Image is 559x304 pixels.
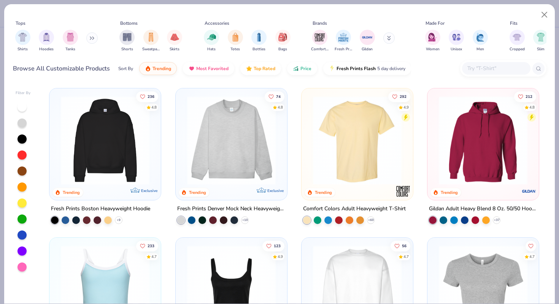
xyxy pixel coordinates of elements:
div: filter for Shirts [15,30,30,52]
button: filter button [510,30,525,52]
span: Price [300,66,311,72]
span: 236 [148,94,154,98]
img: 029b8af0-80e6-406f-9fdc-fdf898547912 [309,96,405,185]
img: Tanks Image [66,33,75,42]
button: filter button [311,30,329,52]
div: Fresh Prints Denver Mock Neck Heavyweight Sweatshirt [177,204,286,214]
img: Shirts Image [18,33,27,42]
span: 212 [526,94,532,98]
button: filter button [425,30,440,52]
span: Exclusive [141,188,158,193]
button: filter button [228,30,243,52]
div: 4.8 [277,104,283,110]
div: filter for Women [425,30,440,52]
span: Totes [230,46,240,52]
button: Like [136,241,158,251]
img: Sweatpants Image [147,33,155,42]
span: Bags [278,46,287,52]
div: filter for Slim [533,30,548,52]
img: Comfort Colors logo [395,184,411,199]
button: Like [262,241,284,251]
button: filter button [119,30,135,52]
button: filter button [15,30,30,52]
button: filter button [39,30,54,52]
span: + 37 [494,218,500,222]
span: 233 [148,244,154,248]
img: 91acfc32-fd48-4d6b-bdad-a4c1a30ac3fc [57,96,153,185]
div: filter for Shorts [119,30,135,52]
span: Slim [537,46,545,52]
img: Unisex Image [452,33,461,42]
span: Top Rated [254,66,275,72]
div: filter for Totes [228,30,243,52]
span: 123 [273,244,280,248]
span: Tanks [65,46,75,52]
img: flash.gif [329,66,335,72]
button: Like [136,91,158,102]
button: Like [391,241,410,251]
div: Comfort Colors Adult Heavyweight T-Shirt [303,204,406,214]
img: trending.gif [145,66,151,72]
span: Most Favorited [196,66,229,72]
img: e55d29c3-c55d-459c-bfd9-9b1c499ab3c6 [405,96,502,185]
div: Sort By [118,65,133,72]
div: Made For [426,20,445,27]
div: 4.7 [403,254,409,260]
div: Fits [510,20,518,27]
img: Gildan logo [521,184,537,199]
button: Most Favorited [183,62,234,75]
span: Hoodies [39,46,54,52]
button: Like [264,91,284,102]
button: filter button [142,30,160,52]
img: Slim Image [537,33,545,42]
button: Like [514,91,536,102]
div: 4.9 [403,104,409,110]
div: Fresh Prints Boston Heavyweight Hoodie [51,204,150,214]
img: Comfort Colors Image [314,32,326,43]
img: Bottles Image [255,33,263,42]
div: filter for Comfort Colors [311,30,329,52]
span: Shorts [121,46,133,52]
div: 4.7 [529,254,535,260]
span: + 60 [368,218,373,222]
div: filter for Gildan [360,30,375,52]
span: Comfort Colors [311,46,329,52]
img: Hats Image [207,33,216,42]
button: Top Rated [240,62,281,75]
span: Hats [207,46,216,52]
img: TopRated.gif [246,66,252,72]
button: Like [388,91,410,102]
div: Gildan Adult Heavy Blend 8 Oz. 50/50 Hooded Sweatshirt [429,204,537,214]
button: Like [526,241,536,251]
img: Gildan Image [362,32,373,43]
button: filter button [533,30,548,52]
span: Shirts [17,46,28,52]
img: Women Image [428,33,437,42]
div: 4.8 [151,104,157,110]
div: filter for Men [473,30,488,52]
button: Price [287,62,317,75]
div: filter for Fresh Prints [335,30,352,52]
div: Brands [313,20,327,27]
div: 4.7 [151,254,157,260]
div: Filter By [16,90,31,96]
input: Try "T-Shirt" [467,64,525,73]
button: filter button [167,30,182,52]
button: filter button [275,30,291,52]
img: Hoodies Image [42,33,51,42]
img: Skirts Image [170,33,179,42]
div: 4.9 [277,254,283,260]
img: Bags Image [278,33,287,42]
img: Totes Image [231,33,240,42]
img: Cropped Image [513,33,521,42]
img: Shorts Image [123,33,132,42]
button: Close [537,8,552,22]
button: filter button [449,30,464,52]
div: filter for Bags [275,30,291,52]
div: filter for Hoodies [39,30,54,52]
div: Accessories [205,20,229,27]
span: Unisex [451,46,462,52]
div: filter for Cropped [510,30,525,52]
span: 5 day delivery [377,64,405,73]
div: Bottoms [120,20,138,27]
